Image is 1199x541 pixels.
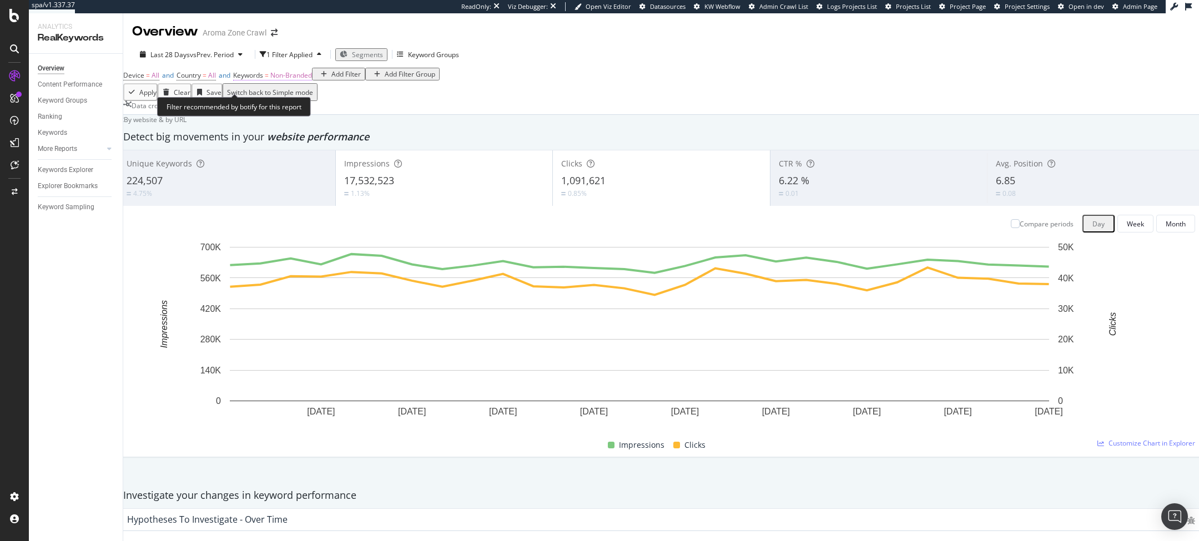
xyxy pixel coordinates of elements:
[398,407,426,416] text: [DATE]
[127,514,288,525] div: Hypotheses to Investigate - Over Time
[146,70,150,80] span: =
[152,70,159,80] span: All
[1002,189,1016,198] div: 0.08
[994,2,1050,11] a: Project Settings
[38,180,98,192] div: Explorer Bookmarks
[38,201,115,213] a: Keyword Sampling
[38,164,93,176] div: Keywords Explorer
[853,407,881,416] text: [DATE]
[132,49,250,60] button: Last 28 DaysvsPrev. Period
[133,189,152,198] div: 4.75%
[352,50,383,59] span: Segments
[944,407,971,416] text: [DATE]
[157,97,311,117] div: Filter recommended by botify for this report
[150,50,190,59] span: Last 28 Days
[127,241,1151,434] div: A chart.
[1058,304,1074,314] text: 30K
[684,438,706,452] span: Clicks
[779,158,802,169] span: CTR %
[38,127,115,139] a: Keywords
[270,70,312,80] span: Non-Branded
[159,300,169,348] text: Impressions
[307,407,335,416] text: [DATE]
[1092,219,1105,229] div: Day
[216,396,221,406] text: 0
[200,304,221,314] text: 420K
[1058,396,1063,406] text: 0
[1109,438,1195,448] span: Customize Chart in Explorer
[38,164,115,176] a: Keywords Explorer
[271,29,278,37] div: arrow-right-arrow-left
[344,158,390,169] span: Impressions
[1117,215,1153,232] button: Week
[461,2,491,11] div: ReadOnly:
[38,127,67,139] div: Keywords
[1112,2,1157,11] a: Admin Page
[1082,215,1115,232] button: Day
[266,50,313,59] div: 1 Filter Applied
[351,189,370,198] div: 1.13%
[38,143,104,155] a: More Reports
[38,201,94,213] div: Keyword Sampling
[132,101,218,114] div: Data crossed with the Crawl
[1127,219,1144,229] div: Week
[561,174,606,187] span: 1,091,621
[885,2,931,11] a: Projects List
[38,143,77,155] div: More Reports
[38,32,114,44] div: RealKeywords
[586,2,631,11] span: Open Viz Editor
[38,63,115,74] a: Overview
[385,69,435,79] div: Add Filter Group
[203,27,266,38] div: Aroma Zone Crawl
[219,70,230,80] span: and
[127,192,131,195] img: Equal
[779,192,783,195] img: Equal
[1069,2,1104,11] span: Open in dev
[335,48,387,61] button: Segments
[265,70,269,80] span: =
[123,83,158,101] button: Apply
[38,22,114,32] div: Analytics
[1097,438,1195,448] a: Customize Chart in Explorer
[561,158,582,169] span: Clicks
[118,115,187,124] div: legacy label
[939,2,986,11] a: Project Page
[408,50,459,59] div: Keyword Groups
[38,79,102,90] div: Content Performance
[190,50,234,59] span: vs Prev. Period
[489,407,517,416] text: [DATE]
[38,111,115,123] a: Ranking
[139,88,157,97] div: Apply
[38,95,115,107] a: Keyword Groups
[896,2,931,11] span: Projects List
[950,2,986,11] span: Project Page
[996,158,1043,169] span: Avg. Position
[38,111,62,123] div: Ranking
[1020,219,1074,229] div: Compare periods
[208,70,216,80] span: All
[1108,312,1117,336] text: Clicks
[785,189,799,198] div: 0.01
[127,174,163,187] span: 224,507
[38,63,64,74] div: Overview
[762,407,790,416] text: [DATE]
[639,2,686,11] a: Datasources
[1123,2,1157,11] span: Admin Page
[331,69,361,79] div: Add Filter
[158,83,192,101] button: Clear
[233,70,263,80] span: Keywords
[1058,2,1104,11] a: Open in dev
[1058,242,1074,252] text: 50K
[344,192,349,195] img: Equal
[38,95,87,107] div: Keyword Groups
[817,2,877,11] a: Logs Projects List
[1156,215,1195,232] button: Month
[704,2,740,11] span: KW Webflow
[132,22,198,41] div: Overview
[1035,407,1062,416] text: [DATE]
[1058,335,1074,344] text: 20K
[575,2,631,11] a: Open Viz Editor
[1058,274,1074,283] text: 40K
[580,407,608,416] text: [DATE]
[192,83,223,101] button: Save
